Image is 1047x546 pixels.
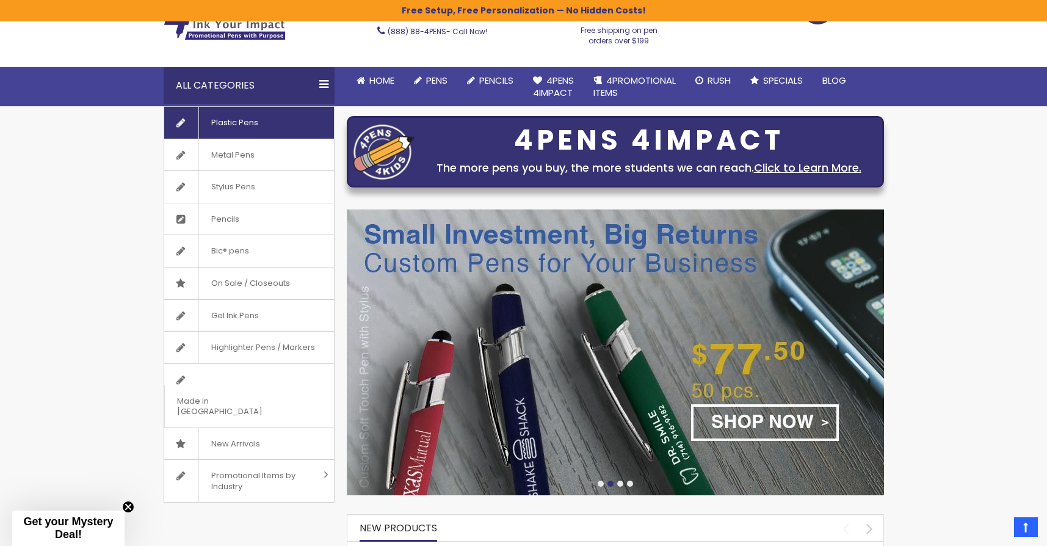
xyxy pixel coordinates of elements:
a: Made in [GEOGRAPHIC_DATA] [164,364,334,428]
a: Pencils [164,203,334,235]
span: - Call Now! [388,26,487,37]
a: Bic® pens [164,235,334,267]
span: Made in [GEOGRAPHIC_DATA] [164,385,303,428]
a: Blog [813,67,856,94]
span: Pencils [198,203,252,235]
div: 4PENS 4IMPACT [421,128,877,153]
a: Rush [686,67,741,94]
a: New Arrivals [164,428,334,460]
span: Metal Pens [198,139,267,171]
span: On Sale / Closeouts [198,268,302,299]
span: Plastic Pens [198,107,270,139]
span: 4Pens 4impact [533,74,574,99]
span: Bic® pens [198,235,261,267]
span: Pencils [479,74,513,87]
a: Home [347,67,404,94]
span: Stylus Pens [198,171,267,203]
a: Gel Ink Pens [164,300,334,332]
a: Pens [404,67,457,94]
a: Click to Learn More. [754,160,861,175]
a: Stylus Pens [164,171,334,203]
span: Pens [426,74,447,87]
img: four_pen_logo.png [353,124,415,180]
span: New Arrivals [198,428,272,460]
span: Blog [822,74,846,87]
img: /custom-soft-touch-pen-metal-barrel.html [347,209,884,495]
button: Close teaser [122,501,134,513]
a: Plastic Pens [164,107,334,139]
span: New Products [360,521,437,535]
a: 4PROMOTIONALITEMS [584,67,686,107]
div: The more pens you buy, the more students we can reach. [421,159,877,177]
div: Get your Mystery Deal!Close teaser [12,511,125,546]
div: All Categories [164,67,335,104]
span: Get your Mystery Deal! [23,515,113,541]
a: (888) 88-4PENS [388,26,446,37]
span: Gel Ink Pens [198,300,271,332]
span: Rush [708,74,731,87]
a: Pencils [457,67,523,94]
a: Highlighter Pens / Markers [164,332,334,363]
span: 4PROMOTIONAL ITEMS [593,74,676,99]
span: Promotional Items by Industry [198,460,319,502]
span: Highlighter Pens / Markers [198,332,327,363]
a: Promotional Items by Industry [164,460,334,502]
iframe: Google Customer Reviews [946,513,1047,546]
a: Specials [741,67,813,94]
a: 4Pens4impact [523,67,584,107]
a: On Sale / Closeouts [164,268,334,299]
span: Specials [763,74,803,87]
div: prev [835,518,857,539]
div: Free shipping on pen orders over $199 [568,21,670,45]
span: Home [369,74,394,87]
a: Metal Pens [164,139,334,171]
div: next [859,518,880,539]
